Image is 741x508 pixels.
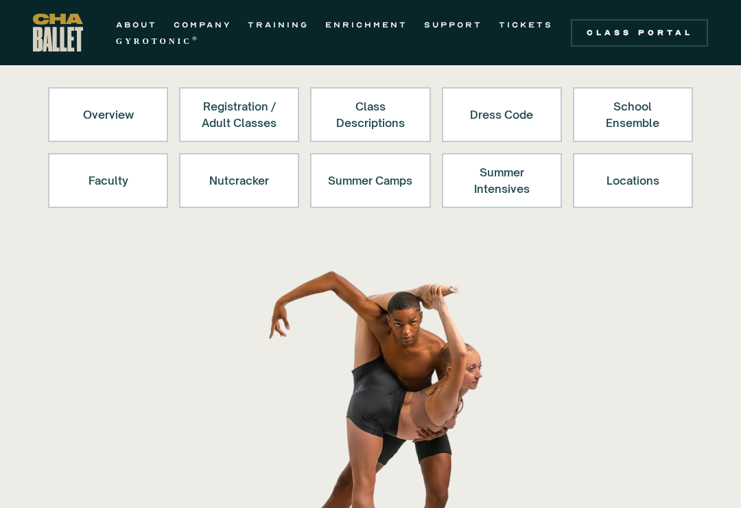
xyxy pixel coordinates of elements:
a: TRAINING [248,16,309,33]
a: Summer Camps [310,153,430,208]
div: Summer Camps [328,164,412,197]
div: Locations [591,164,675,197]
a: GYROTONIC® [116,33,200,49]
a: Nutcracker [179,153,299,208]
a: Summer Intensives [442,153,562,208]
a: Registration /Adult Classes [179,87,299,142]
a: TICKETS [499,16,553,33]
a: home [33,14,83,51]
a: Overview [48,87,168,142]
div: School Ensemble [591,98,675,131]
a: COMPANY [174,16,231,33]
div: Overview [66,98,150,131]
div: Registration / Adult Classes [197,98,281,131]
a: School Ensemble [573,87,693,142]
a: Class Portal [571,19,708,47]
sup: ® [192,35,200,42]
a: ABOUT [116,16,157,33]
a: Class Descriptions [310,87,430,142]
div: Class Descriptions [328,98,412,131]
div: Nutcracker [197,164,281,197]
a: SUPPORT [424,16,482,33]
div: Class Portal [579,27,700,38]
a: Locations [573,153,693,208]
div: Dress Code [460,98,544,131]
a: Faculty [48,153,168,208]
a: Dress Code [442,87,562,142]
strong: GYROTONIC [116,36,192,46]
div: Summer Intensives [460,164,544,197]
a: ENRICHMENT [325,16,408,33]
div: Faculty [66,164,150,197]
